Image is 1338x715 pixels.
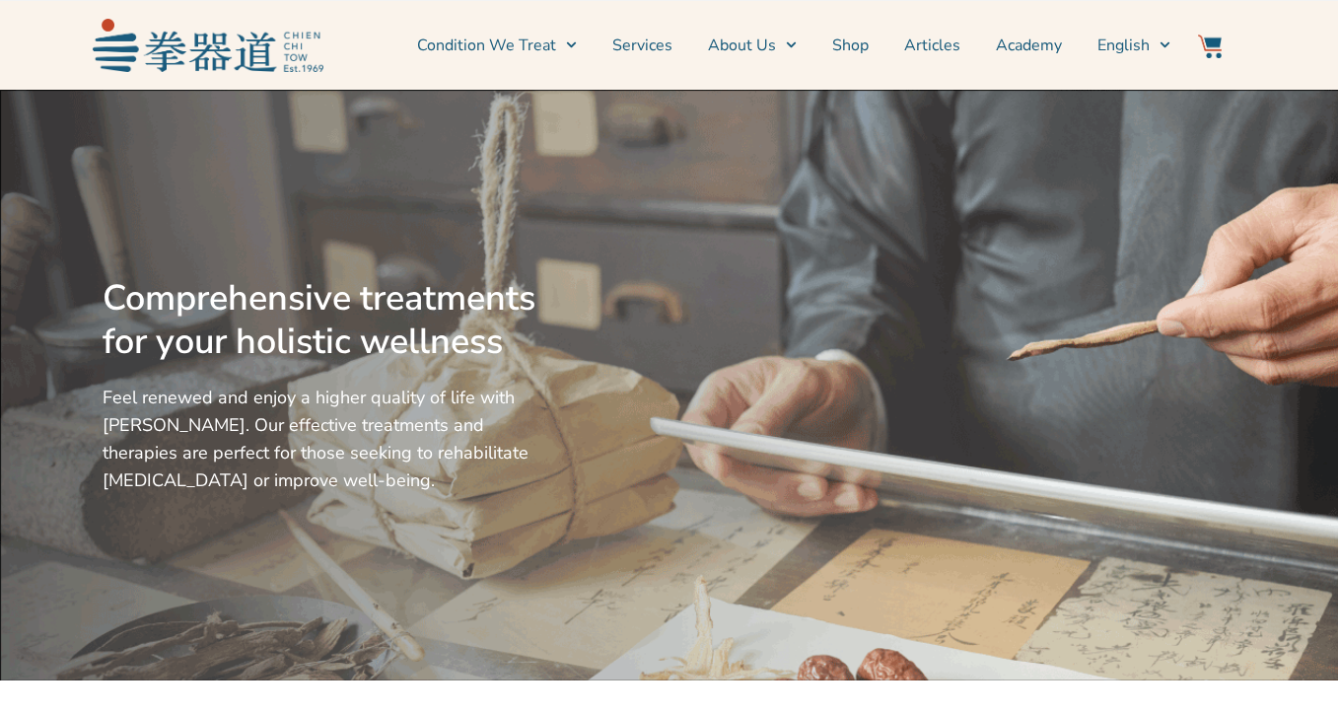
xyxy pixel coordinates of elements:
[708,21,797,70] a: About Us
[103,384,544,494] p: Feel renewed and enjoy a higher quality of life with [PERSON_NAME]. Our effective treatments and ...
[417,21,577,70] a: Condition We Treat
[103,277,544,364] h2: Comprehensive treatments for your holistic wellness
[996,21,1062,70] a: Academy
[1097,21,1170,70] a: English
[612,21,672,70] a: Services
[904,21,960,70] a: Articles
[1097,34,1150,57] span: English
[832,21,869,70] a: Shop
[1198,35,1222,58] img: Website Icon-03
[333,21,1171,70] nav: Menu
